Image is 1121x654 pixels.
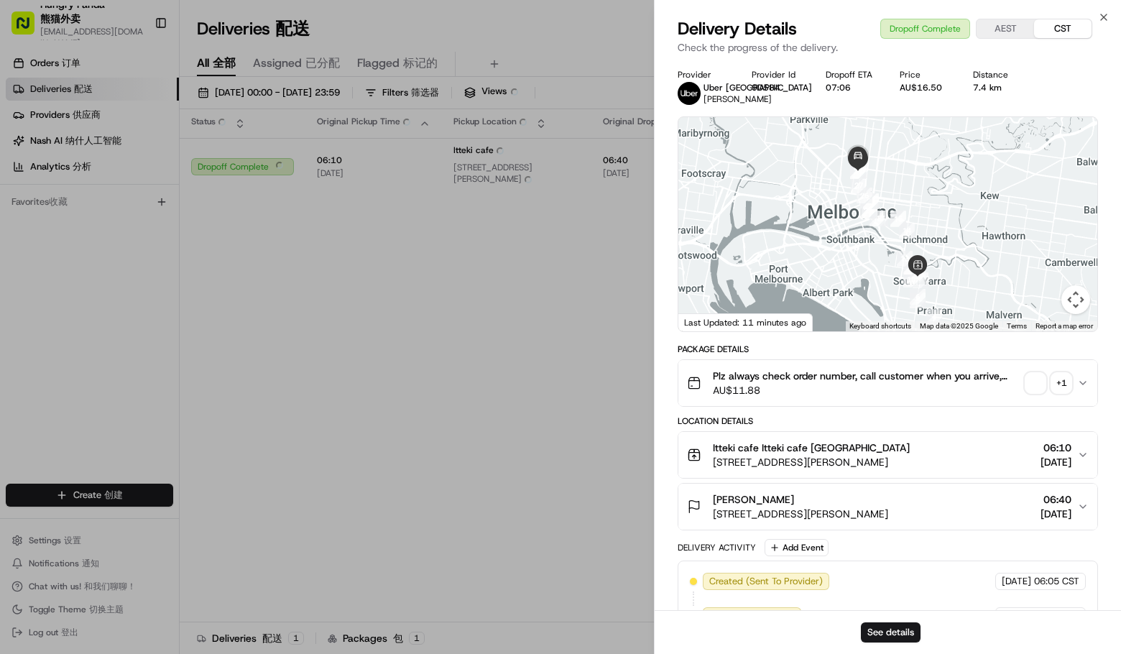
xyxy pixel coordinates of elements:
div: We're available if you need us! [65,152,198,163]
button: Add Event [765,539,829,556]
div: Provider Id [752,69,803,80]
span: Plz always check order number, call customer when you arrive, any delivery issues, Contact WhatsA... [713,369,1020,383]
div: Last Updated: 11 minutes ago [678,313,813,331]
button: CST [1034,19,1092,38]
span: Delivery Details [678,17,797,40]
span: 06:10 [1041,441,1071,455]
span: [STREET_ADDRESS][PERSON_NAME] [713,507,888,521]
img: Nash [14,14,43,43]
button: +1 [1025,373,1071,393]
span: Knowledge Base [29,321,110,336]
p: Check the progress of the delivery. [678,40,1098,55]
div: 16 [890,211,906,227]
input: Clear [37,93,237,108]
img: 1736555255976-a54dd68f-1ca7-489b-9aae-adbdc363a1c4 [14,137,40,163]
button: See all [223,184,262,201]
span: [PERSON_NAME] [713,492,794,507]
span: Not Assigned Driver [709,609,795,622]
div: Location Details [678,415,1098,427]
div: AU$16.50 [900,82,951,93]
img: 1736555255976-a54dd68f-1ca7-489b-9aae-adbdc363a1c4 [29,224,40,235]
div: 30 [850,163,866,179]
div: 15 [890,211,906,226]
button: 9D584 [752,82,780,93]
img: Bea Lacdao [14,209,37,232]
span: [STREET_ADDRESS][PERSON_NAME] [713,455,910,469]
div: 13 [897,251,913,267]
a: Terms (opens in new tab) [1007,322,1027,330]
div: 💻 [121,323,133,334]
span: [DATE] [1041,507,1071,521]
span: 06:05 CST [1034,575,1079,588]
button: Keyboard shortcuts [849,321,911,331]
span: 06:40 [1041,492,1071,507]
span: • [47,262,52,273]
span: Itteki cafe Itteki cafe [GEOGRAPHIC_DATA] [713,441,910,455]
div: 17 [872,211,888,226]
button: AEST [977,19,1034,38]
div: 8 [910,269,926,285]
span: [PERSON_NAME] [703,93,772,105]
div: 26 [857,188,872,203]
div: 25 [863,193,879,209]
span: API Documentation [136,321,231,336]
img: 1753817452368-0c19585d-7be3-40d9-9a41-2dc781b3d1eb [30,137,56,163]
button: [PERSON_NAME][STREET_ADDRESS][PERSON_NAME]06:40[DATE] [678,484,1097,530]
img: Google [682,313,729,331]
div: Package Details [678,344,1098,355]
div: Price [900,69,951,80]
span: AU$11.88 [713,383,1020,397]
span: Pylon [143,356,174,367]
a: 💻API Documentation [116,316,236,341]
span: [PERSON_NAME] [45,223,116,234]
div: 18 [869,211,885,226]
div: 7.4 km [973,82,1024,93]
p: Welcome 👋 [14,57,262,80]
div: + 1 [1051,373,1071,393]
span: • [119,223,124,234]
span: [DATE] [1002,609,1031,622]
img: uber-new-logo.jpeg [678,82,701,105]
div: 07:06 [826,82,877,93]
a: 📗Knowledge Base [9,316,116,341]
div: 7 [913,272,928,288]
span: 06:05 CST [1034,609,1079,622]
button: Plz always check order number, call customer when you arrive, any delivery issues, Contact WhatsA... [678,360,1097,406]
div: Delivery Activity [678,542,756,553]
div: 20 [862,203,877,218]
span: [DATE] [1002,575,1031,588]
div: Provider [678,69,729,80]
span: 8月15日 [55,262,89,273]
button: Itteki cafe Itteki cafe [GEOGRAPHIC_DATA][STREET_ADDRESS][PERSON_NAME]06:10[DATE] [678,432,1097,478]
button: Start new chat [244,142,262,159]
div: 14 [899,223,915,239]
div: 23 [860,203,876,218]
div: 10 [903,272,919,287]
div: Distance [973,69,1024,80]
div: Dropoff ETA [826,69,877,80]
div: 27 [851,178,867,193]
span: 8月19日 [127,223,161,234]
span: Created (Sent To Provider) [709,575,823,588]
span: Uber [GEOGRAPHIC_DATA] [703,82,812,93]
a: Open this area in Google Maps (opens a new window) [682,313,729,331]
div: 12 [903,259,919,275]
button: Map camera controls [1061,285,1090,314]
button: See details [861,622,921,643]
div: Past conversations [14,187,96,198]
span: [DATE] [1041,455,1071,469]
div: 📗 [14,323,26,334]
div: Start new chat [65,137,236,152]
div: 4 [926,309,942,325]
a: Powered byPylon [101,356,174,367]
a: Report a map error [1035,322,1093,330]
div: 6 [910,289,926,305]
span: Map data ©2025 Google [920,322,998,330]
